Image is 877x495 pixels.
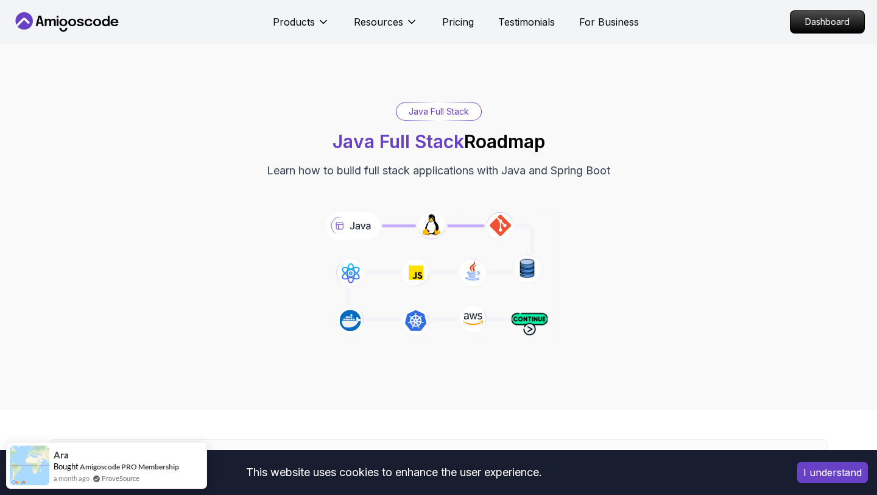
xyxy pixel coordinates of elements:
a: Amigoscode PRO Membership [80,462,179,471]
img: provesource social proof notification image [10,446,49,485]
a: ProveSource [102,473,139,483]
p: Resources [354,15,403,29]
a: Testimonials [498,15,555,29]
div: This website uses cookies to enhance the user experience. [9,459,779,486]
span: Bought [54,461,79,471]
button: Products [273,15,329,39]
span: Ara [54,450,69,460]
h1: Roadmap [333,130,545,152]
p: Products [273,15,315,29]
a: Dashboard [790,10,865,34]
a: For Business [579,15,639,29]
button: Resources [354,15,418,39]
p: Dashboard [791,11,864,33]
div: Java Full Stack [396,103,481,120]
span: Java Full Stack [333,130,464,152]
button: Accept cookies [797,462,868,483]
span: a month ago [54,473,90,483]
p: Learn how to build full stack applications with Java and Spring Boot [267,162,610,179]
a: Pricing [442,15,474,29]
iframe: chat widget [801,419,877,477]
